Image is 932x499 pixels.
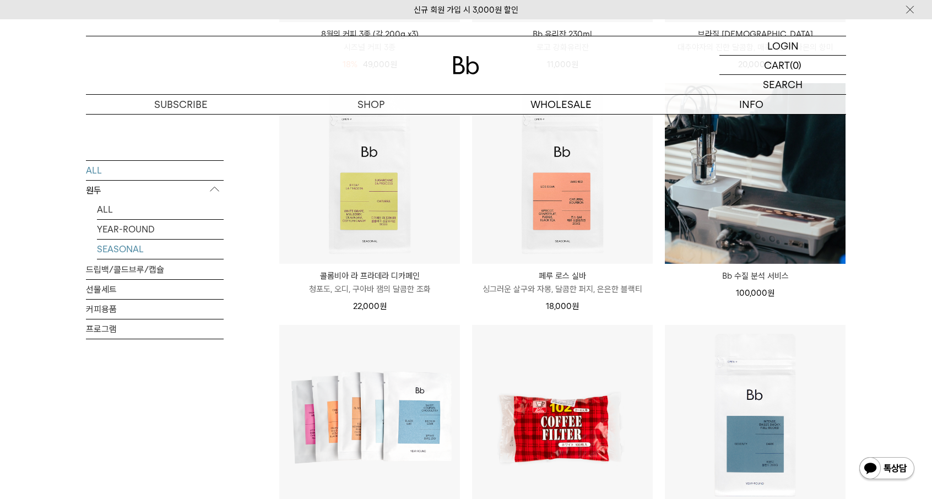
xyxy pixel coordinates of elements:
a: 페루 로스 실바 싱그러운 살구와 자몽, 달콤한 퍼지, 은은한 블랙티 [472,269,653,296]
span: 22,000 [353,301,387,311]
p: SEARCH [763,75,803,94]
span: 원 [767,288,774,298]
a: ALL [86,160,224,180]
a: SUBSCRIBE [86,95,276,114]
a: SHOP [276,95,466,114]
a: SEASONAL [97,239,224,258]
p: 원두 [86,180,224,200]
a: 커피용품 [86,299,224,318]
p: WHOLESALE [466,95,656,114]
p: INFO [656,95,846,114]
a: 신규 회원 가입 시 3,000원 할인 [414,5,518,15]
p: 청포도, 오디, 구아바 잼의 달콤한 조화 [279,283,460,296]
a: YEAR-ROUND [97,219,224,238]
p: 싱그러운 살구와 자몽, 달콤한 퍼지, 은은한 블랙티 [472,283,653,296]
a: CART (0) [719,56,846,75]
p: 페루 로스 실바 [472,269,653,283]
p: CART [764,56,790,74]
span: 원 [380,301,387,311]
p: 콜롬비아 라 프라데라 디카페인 [279,269,460,283]
p: (0) [790,56,801,74]
a: 콜롬비아 라 프라데라 디카페인 청포도, 오디, 구아바 잼의 달콤한 조화 [279,269,460,296]
span: 100,000 [736,288,774,298]
span: 원 [572,301,579,311]
span: 18,000 [546,301,579,311]
a: 프로그램 [86,319,224,338]
a: 선물세트 [86,279,224,299]
a: Bb 수질 분석 서비스 [665,269,846,283]
p: LOGIN [767,36,799,55]
img: 콜롬비아 라 프라데라 디카페인 [279,83,460,264]
a: LOGIN [719,36,846,56]
a: ALL [97,199,224,219]
img: Bb 수질 분석 서비스 [665,83,846,264]
img: 페루 로스 실바 [472,83,653,264]
img: 카카오톡 채널 1:1 채팅 버튼 [858,456,915,482]
a: 드립백/콜드브루/캡슐 [86,259,224,279]
img: 로고 [453,56,479,74]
